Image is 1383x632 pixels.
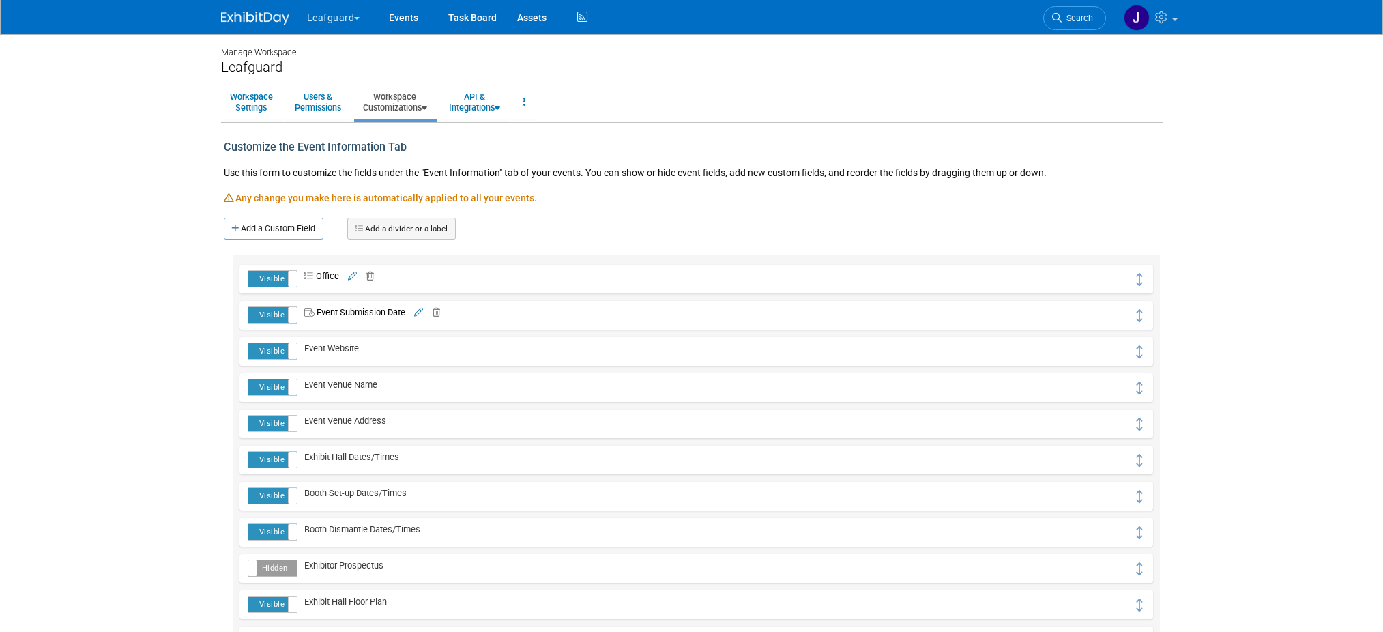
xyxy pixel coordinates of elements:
[297,488,407,498] span: Booth Set-up Dates/Times
[248,597,297,612] label: Visible
[1134,454,1145,467] i: Click and drag to move field
[297,560,383,571] span: Exhibitor Prospectus
[1134,345,1145,358] i: Click and drag to move field
[1124,5,1150,31] img: Jonathan Zargo
[297,452,399,462] span: Exhibit Hall Dates/Times
[224,191,1160,218] div: Any change you make here is automatically applied to all your events.
[1062,13,1093,23] span: Search
[1134,490,1145,503] i: Click and drag to move field
[248,524,297,540] label: Visible
[412,307,423,317] a: Edit field
[297,379,377,390] span: Event Venue Name
[248,416,297,431] label: Visible
[221,34,1163,59] div: Manage Workspace
[1134,309,1145,322] i: Click and drag to move field
[221,12,289,25] img: ExhibitDay
[1134,273,1145,286] i: Click and drag to move field
[248,452,297,468] label: Visible
[248,560,297,576] label: Hidden
[440,85,509,119] a: API &Integrations
[1134,418,1145,431] i: Click and drag to move field
[354,85,436,119] a: WorkspaceCustomizations
[1043,6,1106,30] a: Search
[297,416,386,426] span: Event Venue Address
[297,597,387,607] span: Exhibit Hall Floor Plan
[1134,526,1145,539] i: Click and drag to move field
[248,379,297,395] label: Visible
[248,488,297,504] label: Visible
[1134,382,1145,394] i: Click and drag to move field
[248,343,297,359] label: Visible
[297,271,339,281] span: Office
[297,524,420,534] span: Booth Dismantle Dates/Times
[224,162,1160,191] div: Use this form to customize the fields under the "Event Information" tab of your events. You can s...
[221,59,1163,76] div: Leafguard
[224,218,323,240] a: Add a Custom Field
[221,85,282,119] a: WorkspaceSettings
[297,343,359,354] span: Event Website
[359,271,374,281] a: Delete field
[425,307,440,317] a: Delete field
[297,307,405,317] span: Event Submission Date
[1134,599,1145,612] i: Click and drag to move field
[304,272,316,281] i: Drop-Down List
[286,85,350,119] a: Users &Permissions
[248,271,297,287] label: Visible
[347,218,456,240] a: Add a divider or a label
[304,308,317,317] i: Custom Date/Time Field
[248,307,297,323] label: Visible
[224,133,602,162] div: Customize the Event Information Tab
[1134,562,1145,575] i: Click and drag to move field
[346,271,357,281] a: Edit field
